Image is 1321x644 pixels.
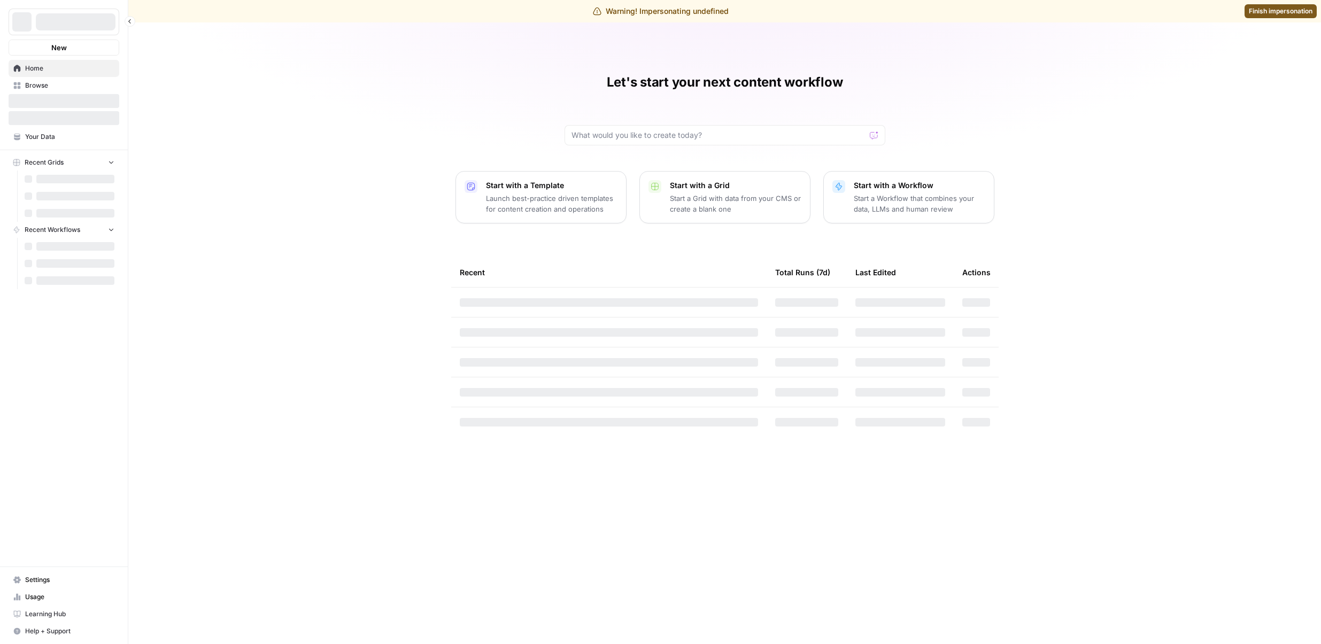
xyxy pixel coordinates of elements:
[9,40,119,56] button: New
[9,60,119,77] a: Home
[571,130,866,141] input: What would you like to create today?
[25,81,114,90] span: Browse
[51,42,67,53] span: New
[9,128,119,145] a: Your Data
[593,6,729,17] div: Warning! Impersonating undefined
[823,171,994,223] button: Start with a WorkflowStart a Workflow that combines your data, LLMs and human review
[9,154,119,170] button: Recent Grids
[25,592,114,602] span: Usage
[25,626,114,636] span: Help + Support
[9,606,119,623] a: Learning Hub
[670,180,801,191] p: Start with a Grid
[854,193,985,214] p: Start a Workflow that combines your data, LLMs and human review
[775,258,830,287] div: Total Runs (7d)
[455,171,627,223] button: Start with a TemplateLaunch best-practice driven templates for content creation and operations
[9,571,119,588] a: Settings
[639,171,810,223] button: Start with a GridStart a Grid with data from your CMS or create a blank one
[607,74,843,91] h1: Let's start your next content workflow
[25,609,114,619] span: Learning Hub
[9,623,119,640] button: Help + Support
[1245,4,1317,18] a: Finish impersonation
[9,222,119,238] button: Recent Workflows
[460,258,758,287] div: Recent
[25,225,80,235] span: Recent Workflows
[1249,6,1312,16] span: Finish impersonation
[25,158,64,167] span: Recent Grids
[962,258,991,287] div: Actions
[25,132,114,142] span: Your Data
[9,77,119,94] a: Browse
[670,193,801,214] p: Start a Grid with data from your CMS or create a blank one
[25,64,114,73] span: Home
[855,258,896,287] div: Last Edited
[25,575,114,585] span: Settings
[854,180,985,191] p: Start with a Workflow
[486,180,617,191] p: Start with a Template
[486,193,617,214] p: Launch best-practice driven templates for content creation and operations
[9,588,119,606] a: Usage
